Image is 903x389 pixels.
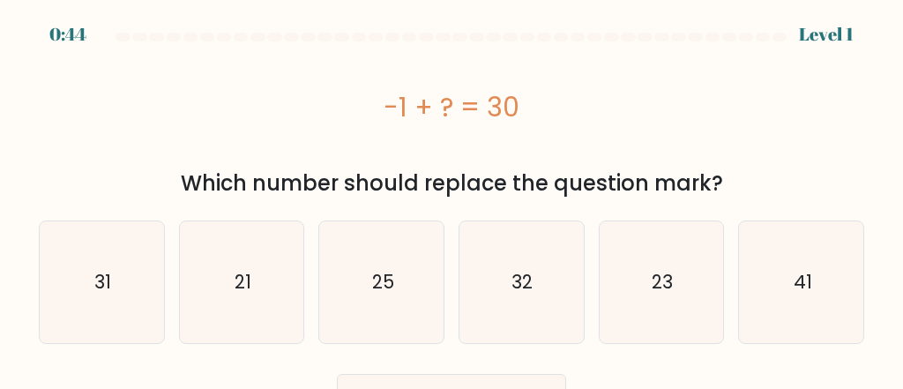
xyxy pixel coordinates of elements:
text: 31 [94,269,111,295]
text: 21 [235,269,251,295]
div: -1 + ? = 30 [39,87,864,127]
div: Which number should replace the question mark? [49,168,854,199]
div: Level 1 [799,21,854,48]
text: 23 [652,269,673,295]
text: 32 [512,269,534,295]
text: 25 [372,269,394,295]
div: 0:44 [49,21,86,48]
text: 41 [793,269,811,295]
